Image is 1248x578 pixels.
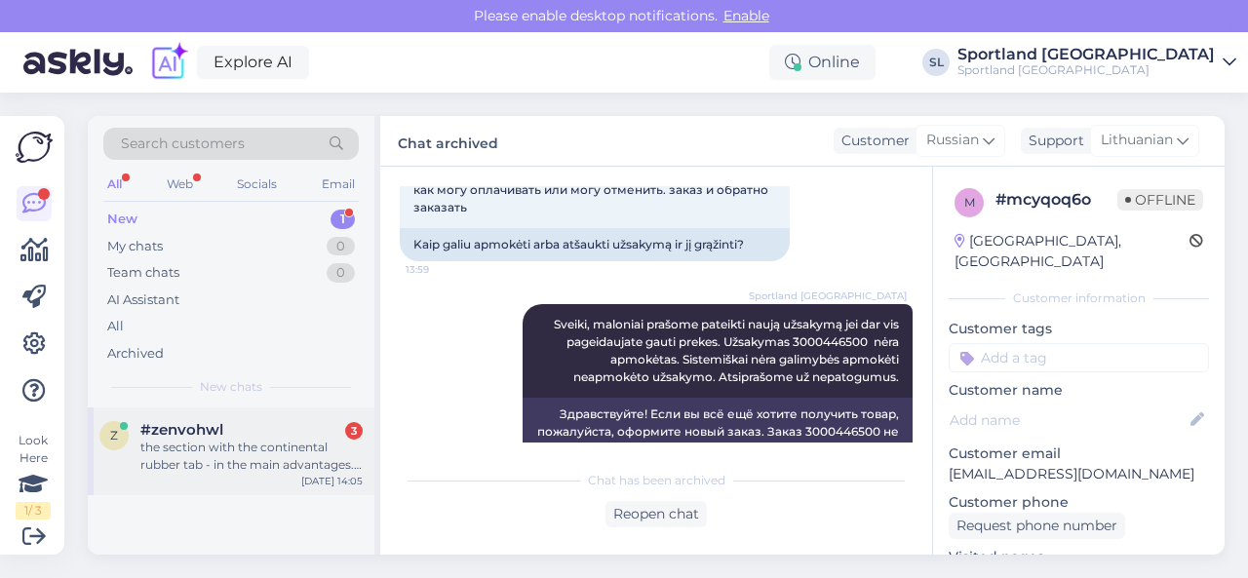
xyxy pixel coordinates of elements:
div: Sportland [GEOGRAPHIC_DATA] [957,62,1215,78]
input: Add name [950,409,1187,431]
p: Visited pages [949,547,1209,567]
div: SL [922,49,950,76]
p: Customer email [949,443,1209,464]
span: z [110,428,118,443]
div: [DATE] 14:05 [301,474,363,488]
div: New [107,210,137,229]
div: Socials [233,172,281,197]
div: the section with the continental rubber tab - in the main advantages. You guys have the Salomon s... [140,439,363,474]
span: Offline [1117,189,1203,211]
input: Add a tag [949,343,1209,372]
p: Customer name [949,380,1209,401]
div: Web [163,172,197,197]
div: 3 [345,422,363,440]
span: Russian [926,130,979,151]
span: m [964,195,975,210]
span: New chats [200,378,262,396]
span: Sportland [GEOGRAPHIC_DATA] [749,289,907,303]
div: My chats [107,237,163,256]
p: [EMAIL_ADDRESS][DOMAIN_NAME] [949,464,1209,484]
div: 1 / 3 [16,502,51,520]
img: Askly Logo [16,132,53,163]
div: All [107,317,124,336]
div: Online [769,45,876,80]
span: #zenvohwl [140,421,223,439]
div: Здравствуйте! Если вы всё ещё хотите получить товар, пожалуйста, оформите новый заказ. Заказ 3000... [523,398,913,501]
div: Customer [834,131,910,151]
span: Lithuanian [1101,130,1173,151]
p: Customer tags [949,319,1209,339]
div: [GEOGRAPHIC_DATA], [GEOGRAPHIC_DATA] [955,231,1189,272]
div: 0 [327,263,355,283]
span: Sveiki, maloniai prašome pateikti naują užsakymą jei dar vis pageidaujate gauti prekes. Užsakymas... [554,317,902,384]
a: Explore AI [197,46,309,79]
label: Chat archived [398,128,498,154]
span: 13:59 [406,262,479,277]
div: Email [318,172,359,197]
div: AI Assistant [107,290,179,310]
div: Reopen chat [605,501,707,527]
span: Search customers [121,134,245,154]
div: 1 [331,210,355,229]
div: Look Here [16,432,51,520]
div: Kaip galiu apmokėti arba atšaukti užsakymą ir jį grąžinti? [400,228,790,261]
div: Sportland [GEOGRAPHIC_DATA] [957,47,1215,62]
div: # mcyqoq6o [995,188,1117,212]
div: All [103,172,126,197]
p: Customer phone [949,492,1209,513]
div: Customer information [949,289,1209,307]
span: Enable [718,7,775,24]
div: Support [1021,131,1084,151]
div: Request phone number [949,513,1125,539]
a: Sportland [GEOGRAPHIC_DATA]Sportland [GEOGRAPHIC_DATA] [957,47,1236,78]
div: Team chats [107,263,179,283]
div: Archived [107,344,164,364]
img: explore-ai [148,42,189,83]
span: Chat has been archived [588,472,725,489]
div: 0 [327,237,355,256]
